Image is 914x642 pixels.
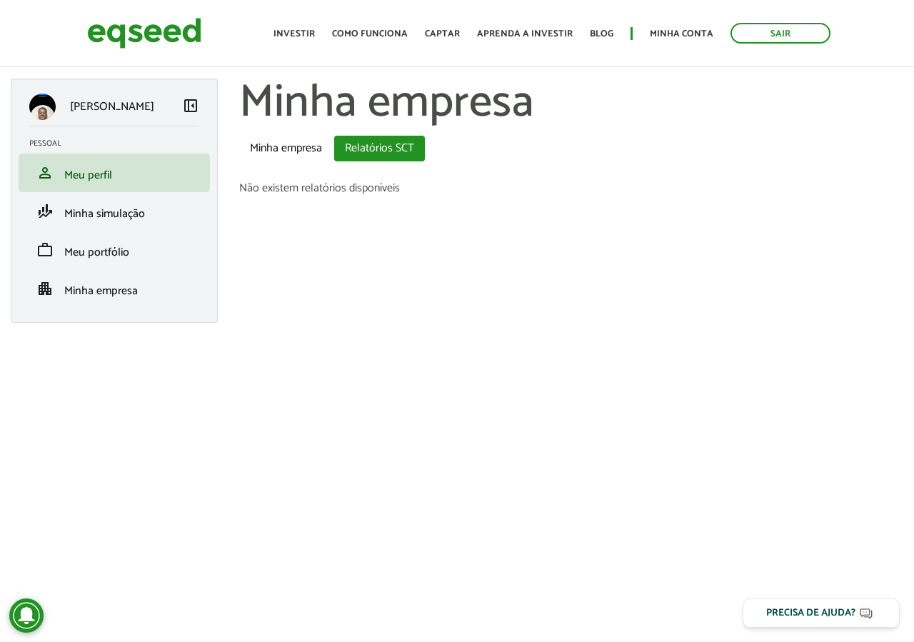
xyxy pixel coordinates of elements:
[239,183,903,194] section: Não existem relatórios disponíveis
[19,269,210,308] li: Minha empresa
[64,204,145,224] span: Minha simulação
[19,192,210,231] li: Minha simulação
[36,280,54,297] span: apartment
[273,29,315,39] a: Investir
[87,14,201,52] img: EqSeed
[29,241,199,259] a: workMeu portfólio
[29,139,210,148] h2: Pessoal
[334,136,425,161] a: Relatórios SCT
[182,97,199,114] span: left_panel_close
[650,29,713,39] a: Minha conta
[64,281,138,301] span: Minha empresa
[70,100,154,114] p: [PERSON_NAME]
[36,164,54,181] span: person
[29,280,199,297] a: apartmentMinha empresa
[19,154,210,192] li: Meu perfil
[19,231,210,269] li: Meu portfólio
[730,23,830,44] a: Sair
[36,241,54,259] span: work
[29,203,199,220] a: finance_modeMinha simulação
[425,29,460,39] a: Captar
[64,243,129,262] span: Meu portfólio
[590,29,613,39] a: Blog
[29,164,199,181] a: personMeu perfil
[239,136,333,161] a: Minha empresa
[36,203,54,220] span: finance_mode
[64,166,112,185] span: Meu perfil
[477,29,573,39] a: Aprenda a investir
[332,29,408,39] a: Como funciona
[239,79,903,129] h1: Minha empresa
[182,97,199,117] a: Colapsar menu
